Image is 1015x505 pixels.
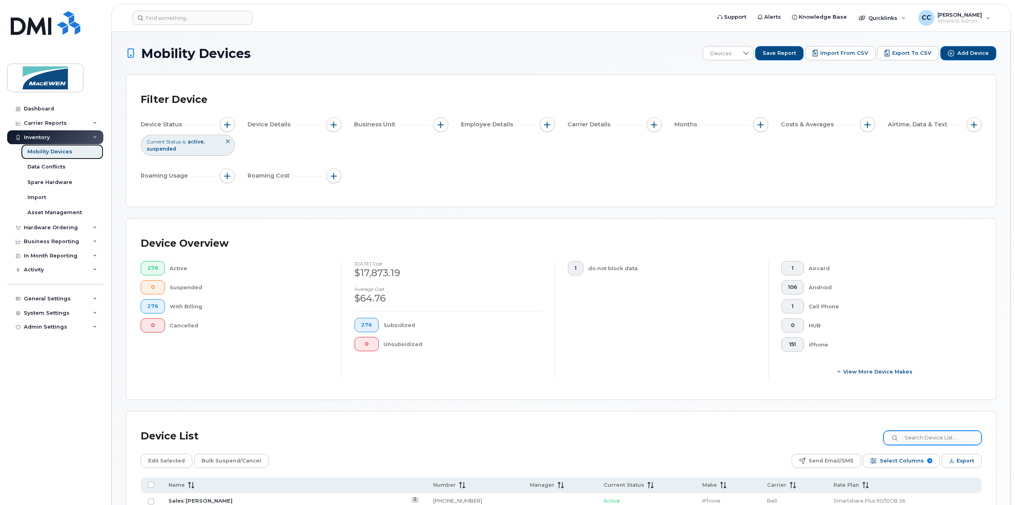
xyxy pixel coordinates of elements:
[781,364,969,379] button: View More Device Makes
[354,292,542,305] div: $64.76
[354,318,379,332] button: 276
[781,318,804,333] button: 0
[880,455,924,467] span: Select Columns
[147,303,158,310] span: 276
[141,89,207,110] div: Filter Device
[892,50,931,57] span: Export to CSV
[194,454,269,468] button: Bulk Suspend/Cancel
[809,299,969,313] div: Cell Phone
[141,454,192,468] button: Edit Selected
[833,497,905,504] span: Smartshare Plus 90/10GB 36
[141,233,229,254] div: Device Overview
[354,120,398,129] span: Business Unit
[877,46,939,60] button: Export to CSV
[809,280,969,294] div: Android
[411,497,419,503] a: View Last Bill
[147,138,181,145] span: Current Status
[702,497,721,504] span: iPhone
[248,172,292,180] span: Roaming Cost
[788,265,797,271] span: 1
[169,482,185,489] span: Name
[530,482,554,489] span: Manager
[141,318,165,333] button: 0
[147,146,176,152] span: suspended
[170,318,329,333] div: Cancelled
[169,497,232,504] a: Sales [PERSON_NAME]
[781,280,804,294] button: 106
[604,482,644,489] span: Current Status
[588,261,756,275] div: do not block data
[384,318,542,332] div: Subsidized
[354,266,542,280] div: $17,873.19
[433,482,456,489] span: Number
[354,337,379,351] button: 0
[141,280,165,294] button: 0
[674,120,699,129] span: Months
[361,322,372,328] span: 276
[354,261,542,266] h4: [DATE] cost
[148,455,185,467] span: Edit Selected
[788,341,797,348] span: 151
[141,172,190,180] span: Roaming Usage
[888,120,950,129] span: Airtime, Data & Text
[781,337,804,352] button: 151
[170,299,329,313] div: With Billing
[781,299,804,313] button: 1
[575,265,577,271] span: 1
[361,341,372,347] span: 0
[788,303,797,310] span: 1
[767,497,777,504] span: Bell
[883,431,982,445] input: Search Device List ...
[843,368,912,375] span: View More Device Makes
[940,46,996,60] button: Add Device
[927,458,932,463] span: 9
[702,482,717,489] span: Make
[755,46,804,60] button: Save Report
[788,284,797,290] span: 106
[957,50,989,57] span: Add Device
[781,261,804,275] button: 1
[141,46,251,60] span: Mobility Devices
[788,322,797,329] span: 0
[141,261,165,275] button: 276
[820,50,868,57] span: Import from CSV
[703,46,738,61] span: Devices
[805,46,876,60] button: Import from CSV
[384,337,542,351] div: Unsubsidized
[568,120,613,129] span: Carrier Details
[941,454,982,468] button: Export
[568,261,583,275] button: 1
[354,286,542,292] h4: Average cost
[248,120,293,129] span: Device Details
[863,454,940,468] button: Select Columns 9
[809,318,969,333] div: HUB
[170,261,329,275] div: Active
[809,261,969,275] div: Aircard
[957,455,974,467] span: Export
[147,322,158,329] span: 0
[141,120,184,129] span: Device Status
[767,482,786,489] span: Carrier
[433,497,482,504] a: [PHONE_NUMBER]
[141,299,165,313] button: 276
[809,455,854,467] span: Send Email/SMS
[201,455,261,467] span: Bulk Suspend/Cancel
[461,120,515,129] span: Employee Details
[170,280,329,294] div: Suspended
[781,120,836,129] span: Costs & Averages
[182,138,186,145] span: is
[188,139,205,145] span: active
[809,337,969,352] div: iPhone
[147,284,158,290] span: 0
[604,497,620,504] span: Active
[792,454,861,468] button: Send Email/SMS
[147,265,158,271] span: 276
[763,50,796,57] span: Save Report
[833,482,859,489] span: Rate Plan
[141,426,199,447] div: Device List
